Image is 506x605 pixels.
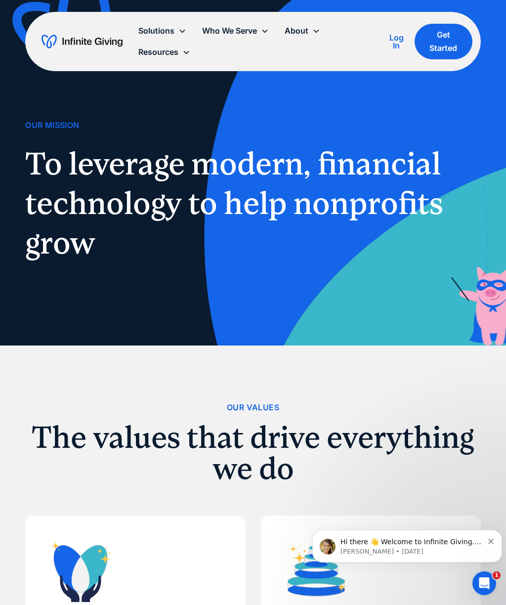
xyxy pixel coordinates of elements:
div: About [285,24,308,38]
a: Log In [386,32,407,51]
div: Solutions [138,24,174,38]
h2: The values that drive everything we do [25,422,481,484]
div: Log In [386,34,407,49]
div: About [277,20,328,42]
div: Resources [130,42,198,63]
div: Who We Serve [202,24,257,38]
a: home [42,34,123,49]
iframe: Intercom notifications message [308,509,506,578]
span: 1 [493,571,501,579]
iframe: Intercom live chat [472,571,496,595]
div: Our Mission [25,119,79,132]
h1: To leverage modern, financial technology to help nonprofits grow [25,144,481,262]
div: Resources [138,45,178,59]
a: Get Started [415,24,472,59]
div: Who We Serve [194,20,277,42]
div: Our Values [227,401,279,414]
div: Solutions [130,20,194,42]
